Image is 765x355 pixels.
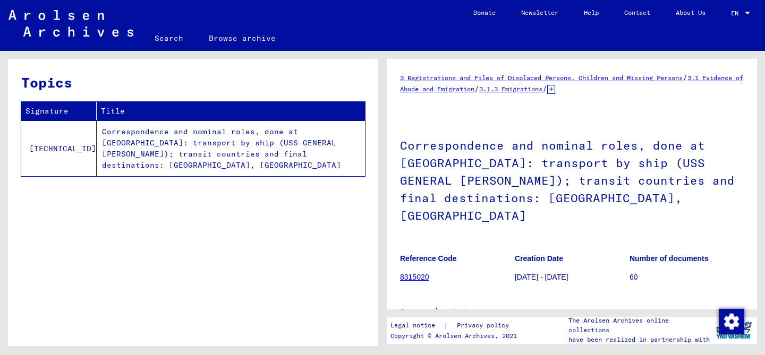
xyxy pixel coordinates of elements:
[400,121,744,238] h1: Correspondence and nominal roles, done at [GEOGRAPHIC_DATA]: transport by ship (USS GENERAL [PERS...
[474,84,479,93] span: /
[400,273,429,281] a: 8315020
[515,272,629,283] p: [DATE] - [DATE]
[97,102,365,120] th: Title
[731,10,743,17] span: EN
[630,254,709,263] b: Number of documents
[568,316,711,335] p: The Arolsen Archives online collections
[400,307,466,316] b: Scope and content
[8,10,133,37] img: Arolsen_neg.svg
[683,73,687,82] span: /
[390,320,522,331] div: |
[719,309,744,334] img: Change consent
[390,331,522,341] p: Copyright © Arolsen Archives, 2021
[714,317,754,343] img: yv_logo.png
[142,25,196,51] a: Search
[630,272,744,283] p: 60
[542,84,547,93] span: /
[568,335,711,344] p: have been realized in partnership with
[97,120,365,176] td: Correspondence and nominal roles, done at [GEOGRAPHIC_DATA]: transport by ship (USS GENERAL [PERS...
[21,102,97,120] th: Signature
[400,74,683,82] a: 3 Registrations and Files of Displaced Persons, Children and Missing Persons
[448,320,522,331] a: Privacy policy
[515,254,563,263] b: Creation Date
[390,320,444,331] a: Legal notice
[479,85,542,93] a: 3.1.3 Emigrations
[400,254,457,263] b: Reference Code
[196,25,288,51] a: Browse archive
[21,72,364,93] h3: Topics
[21,120,97,176] td: [TECHNICAL_ID]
